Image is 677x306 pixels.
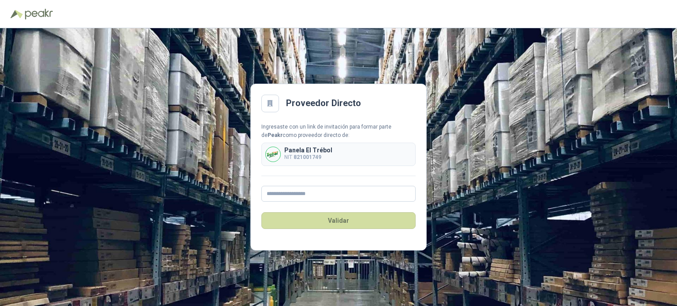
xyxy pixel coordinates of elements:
p: NIT [284,153,332,162]
h2: Proveedor Directo [286,96,361,110]
div: Ingresaste con un link de invitación para formar parte de como proveedor directo de: [261,123,416,140]
b: Peakr [268,132,283,138]
b: 821001749 [294,154,321,160]
img: Peakr [25,9,53,19]
img: Company Logo [266,147,280,162]
p: Panela El Trébol [284,147,332,153]
img: Logo [11,10,23,18]
button: Validar [261,212,416,229]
